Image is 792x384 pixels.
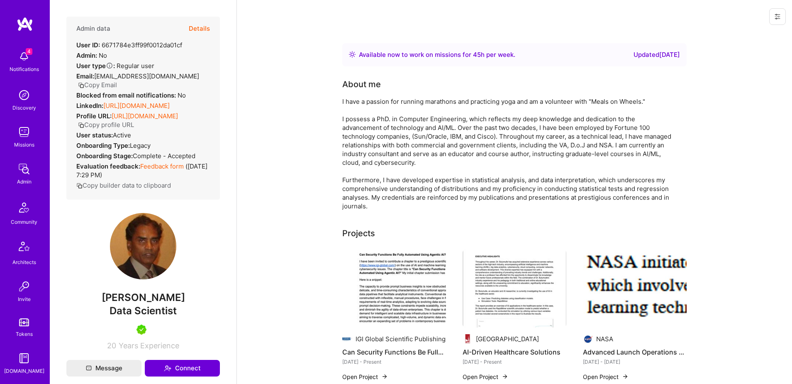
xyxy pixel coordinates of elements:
[76,131,113,139] strong: User status:
[342,372,388,381] button: Open Project
[76,91,178,99] strong: Blocked from email notifications:
[66,291,220,304] span: [PERSON_NAME]
[66,360,141,377] button: Message
[16,161,32,177] img: admin teamwork
[342,249,446,328] img: Can Security Functions Be Fully Automated Using Agentic AI?
[12,258,36,267] div: Architects
[145,360,220,377] button: Connect
[106,62,113,69] i: Help
[86,365,92,371] i: icon Mail
[583,372,629,381] button: Open Project
[26,48,32,55] span: 4
[463,334,473,344] img: Company logo
[76,112,112,120] strong: Profile URL:
[76,142,130,149] strong: Onboarding Type:
[76,183,83,189] i: icon Copy
[463,347,566,357] h4: AI-Driven Healthcare Solutions
[107,341,116,350] span: 20
[76,102,103,110] strong: LinkedIn:
[76,72,94,80] strong: Email:
[17,17,33,32] img: logo
[76,91,186,100] div: No
[189,17,210,41] button: Details
[14,140,34,149] div: Missions
[76,181,171,190] button: Copy builder data to clipboard
[130,142,151,149] span: legacy
[76,51,107,60] div: No
[342,78,381,90] div: About me
[476,335,539,343] div: [GEOGRAPHIC_DATA]
[583,357,687,366] div: [DATE] - [DATE]
[113,131,131,139] span: Active
[596,335,613,343] div: NASA
[622,373,629,380] img: arrow-right
[103,102,170,110] a: [URL][DOMAIN_NAME]
[110,305,177,317] span: Data Scientist
[140,162,184,170] a: Feedback form
[349,51,356,58] img: Availability
[76,152,133,160] strong: Onboarding Stage:
[133,152,195,160] span: Complete - Accepted
[78,120,134,129] button: Copy profile URL
[76,162,210,179] div: ( [DATE] 7:29 PM )
[76,61,154,70] div: Regular user
[463,372,508,381] button: Open Project
[502,373,508,380] img: arrow-right
[19,318,29,326] img: tokens
[634,50,680,60] div: Updated [DATE]
[76,41,100,49] strong: User ID:
[381,373,388,380] img: arrow-right
[463,249,566,328] img: AI-Driven Healthcare Solutions
[342,357,446,366] div: [DATE] - Present
[17,177,32,186] div: Admin
[342,97,674,210] div: I have a passion for running marathons and practicing yoga and am a volunteer with "Meals on Whee...
[342,227,375,240] div: Projects
[342,347,446,357] h4: Can Security Functions Be Fully Automated Using Agentic AI?
[16,48,32,65] img: bell
[356,335,446,343] div: IGI Global Scientific Publishing
[76,51,97,59] strong: Admin:
[112,112,178,120] a: [URL][DOMAIN_NAME]
[583,249,687,328] img: Advanced Launch Operations Optimization
[16,330,33,338] div: Tokens
[16,124,32,140] img: teamwork
[14,238,34,258] img: Architects
[18,295,31,303] div: Invite
[16,87,32,103] img: discovery
[78,82,84,88] i: icon Copy
[76,62,115,70] strong: User type :
[14,198,34,218] img: Community
[76,41,182,49] div: 6671784e3ff99f0012da01cf
[463,357,566,366] div: [DATE] - Present
[94,72,199,80] span: [EMAIL_ADDRESS][DOMAIN_NAME]
[12,103,36,112] div: Discovery
[136,325,146,335] img: A.Teamer in Residence
[164,364,171,372] i: icon Connect
[76,25,110,32] h4: Admin data
[78,122,84,128] i: icon Copy
[16,350,32,367] img: guide book
[473,51,481,59] span: 45
[11,218,37,226] div: Community
[583,334,593,344] img: Company logo
[4,367,44,375] div: [DOMAIN_NAME]
[76,162,140,170] strong: Evaluation feedback:
[342,334,352,344] img: Company logo
[110,213,176,279] img: User Avatar
[583,347,687,357] h4: Advanced Launch Operations Optimization
[359,50,515,60] div: Available now to work on missions for h per week .
[119,341,179,350] span: Years Experience
[10,65,39,73] div: Notifications
[78,81,117,89] button: Copy Email
[16,278,32,295] img: Invite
